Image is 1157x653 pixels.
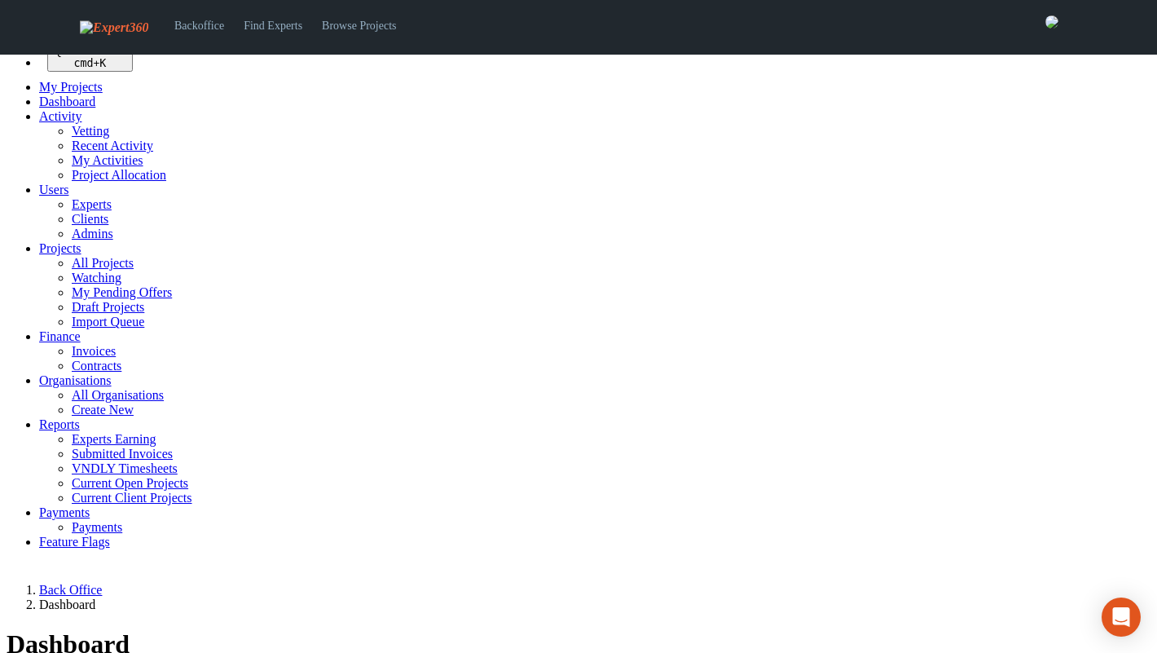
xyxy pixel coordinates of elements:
a: Back Office [39,583,102,597]
a: VNDLY Timesheets [72,461,178,475]
a: Invoices [72,344,116,358]
div: + [54,57,126,69]
a: Feature Flags [39,535,110,549]
a: Organisations [39,373,112,387]
a: Create New [72,403,134,417]
a: Reports [39,417,80,431]
a: Project Allocation [72,168,166,182]
a: Activity [39,109,81,123]
a: Payments [72,520,122,534]
a: Dashboard [39,95,95,108]
a: Projects [39,241,81,255]
button: Quick search... cmd+K [47,42,133,72]
div: Open Intercom Messenger [1102,598,1141,637]
img: 0421c9a1-ac87-4857-a63f-b59ed7722763-normal.jpeg [1045,15,1058,29]
a: Vetting [72,124,109,138]
a: Current Open Projects [72,476,188,490]
kbd: cmd [73,57,93,69]
a: All Projects [72,256,134,270]
a: Current Client Projects [72,491,192,505]
a: My Pending Offers [72,285,172,299]
a: Users [39,183,68,196]
a: All Organisations [72,388,164,402]
a: My Activities [72,153,143,167]
a: Experts Earning [72,432,156,446]
kbd: K [99,57,106,69]
a: Admins [72,227,113,240]
a: Experts [72,197,112,211]
a: My Projects [39,80,103,94]
a: Finance [39,329,81,343]
a: Payments [39,505,90,519]
a: Contracts [72,359,121,373]
a: Submitted Invoices [72,447,173,461]
a: Draft Projects [72,300,144,314]
li: Dashboard [39,598,1150,612]
img: Expert360 [80,20,148,35]
a: Clients [72,212,108,226]
a: Import Queue [72,315,144,329]
a: Watching [72,271,121,285]
a: Recent Activity [72,139,153,152]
